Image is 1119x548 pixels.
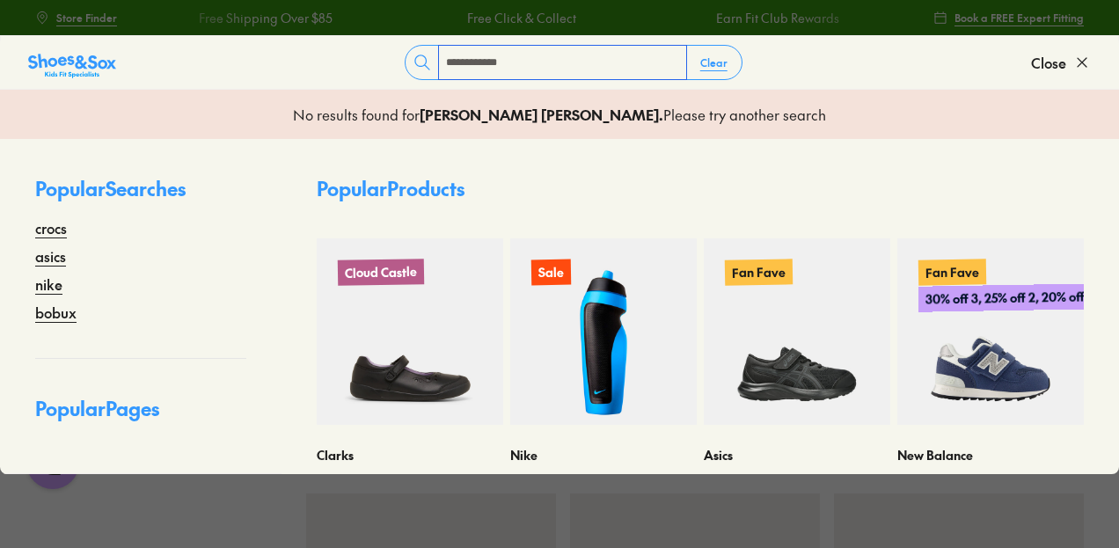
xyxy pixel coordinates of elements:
p: Cloud Castle [338,259,424,286]
a: 313 V2 Infant [897,471,1084,491]
span: Book a FREE Expert Fitting [954,10,1084,26]
a: Free Shipping Over $85 [199,9,333,27]
p: Popular Products [317,174,464,203]
p: Sale [531,259,571,286]
span: Close [1031,52,1066,73]
a: Nike Waterbottle 600ml [510,471,697,491]
a: Fan Fave [704,238,890,425]
a: Sale [510,238,697,425]
a: nike [35,274,62,295]
button: Close [1031,43,1091,82]
p: No results found for Please try another search [293,104,826,125]
p: Fan Fave [725,259,793,285]
p: Popular Searches [35,174,246,217]
a: Contend 9 Black Pre-School [704,471,890,491]
p: Popular Pages [35,394,246,437]
b: [PERSON_NAME] [PERSON_NAME] . [420,105,663,124]
p: Fan Fave [918,259,986,285]
a: Cloud Castle Bailee [317,471,503,491]
a: crocs [35,217,67,238]
a: Store Finder [35,2,117,33]
a: Shoes &amp; Sox [28,48,116,77]
p: Asics [704,446,890,464]
a: Free Click & Collect [467,9,576,27]
p: Nike [510,446,697,464]
p: 30% off 3, 25% off 2, 20% off 1 [918,283,1099,312]
a: Earn Fit Club Rewards [715,9,838,27]
button: Gorgias live chat [9,6,62,59]
p: New Balance [897,446,1084,464]
span: Store Finder [56,10,117,26]
p: Clarks [317,446,503,464]
button: Clear [686,47,742,78]
a: asics [35,245,66,267]
a: bobux [35,302,77,323]
a: Fan Fave30% off 3, 25% off 2, 20% off 1 [897,238,1084,425]
a: Cloud Castle [317,238,503,425]
a: Book a FREE Expert Fitting [933,2,1084,33]
img: SNS_Logo_Responsive.svg [28,52,116,80]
